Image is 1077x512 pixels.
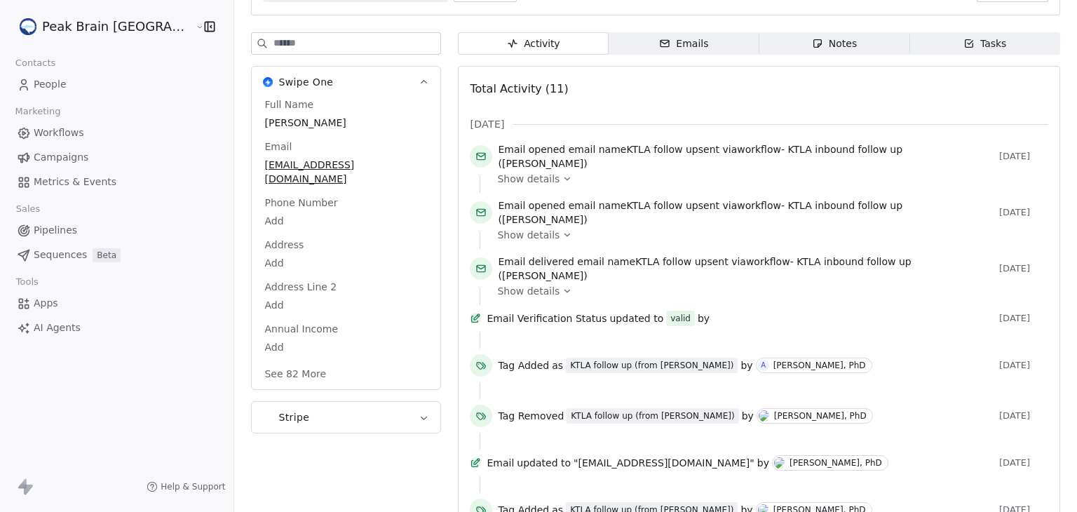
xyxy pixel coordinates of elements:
[278,75,333,89] span: Swipe One
[470,117,504,131] span: [DATE]
[278,410,309,424] span: Stripe
[698,311,710,325] span: by
[812,36,857,51] div: Notes
[670,311,691,325] div: valid
[498,256,574,267] span: Email delivered
[498,198,994,227] span: email name sent via workflow -
[34,77,67,92] span: People
[262,280,339,294] span: Address Line 2
[626,144,698,155] span: KTLA follow up
[774,457,785,469] img: A
[498,144,565,155] span: Email opened
[497,228,1038,242] a: Show details
[252,97,440,389] div: Swipe OneSwipe One
[498,200,565,211] span: Email opened
[626,200,698,211] span: KTLA follow up
[759,410,769,422] img: A
[147,481,225,492] a: Help & Support
[742,409,754,423] span: by
[11,243,222,267] a: SequencesBeta
[999,263,1048,274] span: [DATE]
[498,358,549,372] span: Tag Added
[20,18,36,35] img: Peak%20Brain%20Logo.png
[11,292,222,315] a: Apps
[571,410,734,422] div: KTLA follow up (from [PERSON_NAME])
[552,358,563,372] span: as
[498,409,564,423] span: Tag Removed
[256,361,334,386] button: See 82 More
[11,219,222,242] a: Pipelines
[9,53,62,74] span: Contacts
[263,77,273,87] img: Swipe One
[963,36,1007,51] div: Tasks
[34,150,88,165] span: Campaigns
[161,481,225,492] span: Help & Support
[252,402,440,433] button: StripeStripe
[498,142,994,170] span: email name sent via workflow -
[773,361,866,370] div: [PERSON_NAME], PhD
[264,298,428,312] span: Add
[487,311,607,325] span: Email Verification Status
[42,18,192,36] span: Peak Brain [GEOGRAPHIC_DATA]
[790,458,882,468] div: [PERSON_NAME], PhD
[635,256,707,267] span: KTLA follow up
[10,271,44,292] span: Tools
[517,456,571,470] span: updated to
[11,316,222,339] a: AI Agents
[10,198,46,220] span: Sales
[574,456,754,470] span: "[EMAIL_ADDRESS][DOMAIN_NAME]"
[17,15,185,39] button: Peak Brain [GEOGRAPHIC_DATA]
[264,116,428,130] span: [PERSON_NAME]
[9,101,67,122] span: Marketing
[34,126,84,140] span: Workflows
[264,256,428,270] span: Add
[264,158,428,186] span: [EMAIL_ADDRESS][DOMAIN_NAME]
[11,121,222,144] a: Workflows
[263,412,273,422] img: Stripe
[93,248,121,262] span: Beta
[262,238,306,252] span: Address
[999,360,1048,371] span: [DATE]
[11,73,222,96] a: People
[262,97,316,112] span: Full Name
[497,228,560,242] span: Show details
[740,358,752,372] span: by
[497,172,560,186] span: Show details
[34,296,58,311] span: Apps
[470,82,568,95] span: Total Activity (11)
[999,410,1048,422] span: [DATE]
[262,140,294,154] span: Email
[34,321,81,335] span: AI Agents
[761,360,766,371] div: A
[262,196,340,210] span: Phone Number
[999,207,1048,218] span: [DATE]
[774,411,867,421] div: [PERSON_NAME], PhD
[498,255,994,283] span: email name sent via workflow -
[11,146,222,169] a: Campaigns
[757,456,769,470] span: by
[497,284,560,298] span: Show details
[487,456,514,470] span: Email
[999,313,1048,324] span: [DATE]
[999,151,1048,162] span: [DATE]
[570,359,733,372] div: KTLA follow up (from [PERSON_NAME])
[610,311,664,325] span: updated to
[262,322,341,336] span: Annual Income
[264,214,428,228] span: Add
[34,248,87,262] span: Sequences
[34,223,77,238] span: Pipelines
[498,256,911,281] span: KTLA inbound follow up ([PERSON_NAME])
[497,284,1038,298] a: Show details
[497,172,1038,186] a: Show details
[659,36,708,51] div: Emails
[252,67,440,97] button: Swipe OneSwipe One
[999,457,1048,469] span: [DATE]
[264,340,428,354] span: Add
[34,175,116,189] span: Metrics & Events
[11,170,222,194] a: Metrics & Events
